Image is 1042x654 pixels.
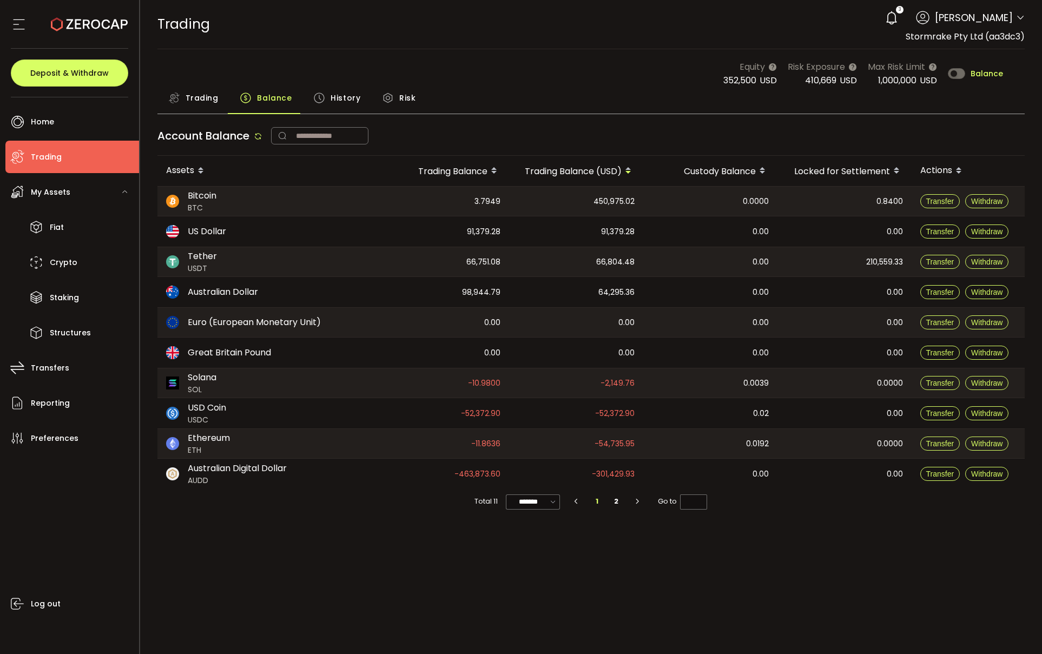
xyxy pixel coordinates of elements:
span: Solana [188,371,216,384]
button: Transfer [920,376,960,390]
button: Withdraw [965,315,1008,329]
span: 91,379.28 [467,226,500,238]
span: 0.8400 [876,195,903,208]
span: 0.00 [887,407,903,420]
span: 0.02 [753,407,769,420]
span: 0.0000 [877,438,903,450]
span: 0.0039 [743,377,769,389]
span: 0.00 [753,316,769,329]
div: Custody Balance [643,162,777,180]
span: Transfer [926,257,954,266]
span: Transfer [926,379,954,387]
span: Account Balance [157,128,249,143]
span: 0.0000 [877,377,903,389]
span: 0.00 [753,468,769,480]
span: 98,944.79 [462,286,500,299]
span: -301,429.93 [592,468,635,480]
span: 64,295.36 [598,286,635,299]
span: 66,751.08 [466,256,500,268]
span: Transfer [926,227,954,236]
span: Transfer [926,197,954,206]
span: Max Risk Limit [868,60,925,74]
img: zuPXiwguUFiBOIQyqLOiXsnnNitlx7q4LCwEbLHADjIpTka+Lip0HH8D0VTrd02z+wEAAAAASUVORK5CYII= [166,467,179,480]
span: Withdraw [971,318,1003,327]
div: Trading Balance (USD) [509,162,643,180]
span: Transfer [926,470,954,478]
span: Ethereum [188,432,230,445]
span: Withdraw [971,409,1003,418]
span: Go to [658,494,707,509]
button: Transfer [920,285,960,299]
span: [PERSON_NAME] [935,10,1013,25]
span: USD [840,74,857,87]
span: 0.00 [887,226,903,238]
div: Actions [912,162,1025,180]
span: Australian Digital Dollar [188,462,287,475]
span: Bitcoin [188,189,216,202]
span: 0.00 [618,316,635,329]
span: Withdraw [971,257,1003,266]
button: Withdraw [965,437,1008,451]
button: Withdraw [965,467,1008,481]
span: 0.00 [887,316,903,329]
span: 66,804.48 [596,256,635,268]
button: Transfer [920,346,960,360]
img: usd_portfolio.svg [166,225,179,238]
span: Withdraw [971,197,1003,206]
span: Transfer [926,409,954,418]
span: 0.00 [753,256,769,268]
span: 210,559.33 [866,256,903,268]
span: Transfer [926,318,954,327]
span: Fiat [50,220,64,235]
span: 1,000,000 [878,74,916,87]
span: Withdraw [971,348,1003,357]
span: -463,873.60 [454,468,500,480]
button: Transfer [920,224,960,239]
img: usdc_portfolio.svg [166,407,179,420]
span: 0.00 [887,286,903,299]
button: Transfer [920,255,960,269]
img: usdt_portfolio.svg [166,255,179,268]
span: 0.00 [887,347,903,359]
span: 0.00 [887,468,903,480]
span: USD Coin [188,401,226,414]
button: Withdraw [965,406,1008,420]
div: Trading Balance [375,162,509,180]
li: 2 [606,494,626,509]
button: Withdraw [965,346,1008,360]
div: Chat Widget [988,602,1042,654]
span: 0.00 [753,347,769,359]
span: Euro (European Monetary Unit) [188,316,321,329]
button: Transfer [920,406,960,420]
span: Preferences [31,431,78,446]
span: Risk Exposure [788,60,845,74]
span: USD [760,74,777,87]
span: US Dollar [188,225,226,238]
span: 352,500 [723,74,756,87]
span: 0.00 [484,316,500,329]
span: -54,735.95 [595,438,635,450]
span: Withdraw [971,227,1003,236]
button: Transfer [920,194,960,208]
span: Trading [186,87,219,109]
span: Australian Dollar [188,286,258,299]
span: -11.8636 [471,438,500,450]
span: 0.00 [753,286,769,299]
span: Balance [257,87,292,109]
span: 0.0000 [743,195,769,208]
button: Withdraw [965,255,1008,269]
span: Withdraw [971,439,1003,448]
span: Crypto [50,255,77,270]
div: Assets [157,162,375,180]
span: -10.9800 [468,377,500,389]
button: Withdraw [965,376,1008,390]
span: 0.00 [484,347,500,359]
span: -2,149.76 [601,377,635,389]
span: Staking [50,290,79,306]
div: Locked for Settlement [777,162,912,180]
button: Transfer [920,437,960,451]
span: Withdraw [971,470,1003,478]
span: AUDD [188,475,287,486]
span: SOL [188,384,216,395]
span: Equity [740,60,765,74]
